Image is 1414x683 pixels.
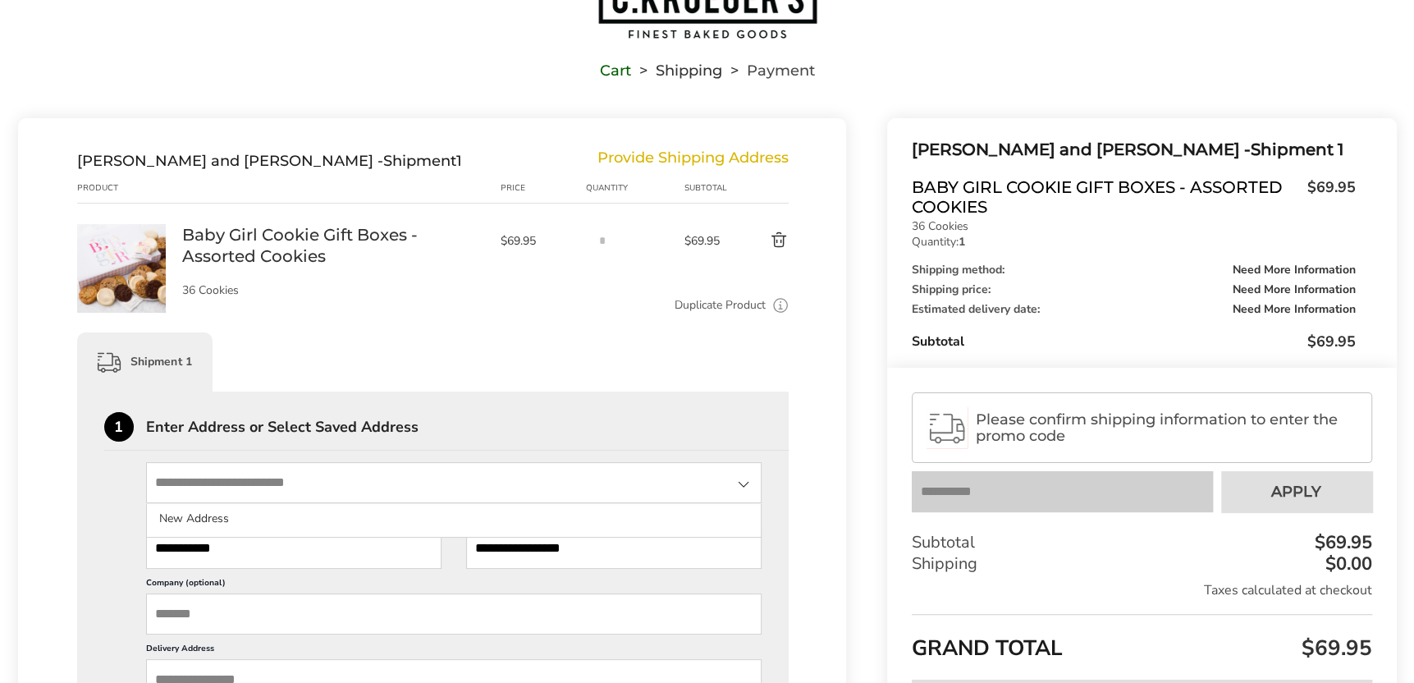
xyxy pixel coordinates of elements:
[912,532,1371,553] div: Subtotal
[912,581,1371,599] div: Taxes calculated at checkout
[959,234,965,250] strong: 1
[501,181,586,195] div: Price
[912,221,1355,232] p: 36 Cookies
[585,181,684,195] div: Quantity
[912,553,1371,575] div: Shipping
[1221,471,1372,512] button: Apply
[912,236,1355,248] p: Quantity:
[146,643,762,659] label: Delivery Address
[1233,264,1356,276] span: Need More Information
[747,65,815,76] span: Payment
[912,284,1355,296] div: Shipping price:
[912,177,1298,217] span: Baby Girl Cookie Gift Boxes - Assorted Cookies
[976,411,1357,444] span: Please confirm shipping information to enter the promo code
[182,285,484,296] p: 36 Cookies
[731,231,789,250] button: Delete product
[77,181,182,195] div: Product
[1271,484,1321,499] span: Apply
[600,65,631,76] a: Cart
[77,223,166,239] a: Baby Girl Cookie Gift Boxes - Assorted Cookies
[1321,555,1372,573] div: $0.00
[631,65,722,76] li: Shipping
[684,181,731,195] div: Subtotal
[77,332,213,392] div: Shipment 1
[77,152,462,170] div: Shipment
[146,419,789,434] div: Enter Address or Select Saved Address
[912,332,1355,351] div: Subtotal
[912,140,1251,159] span: [PERSON_NAME] and [PERSON_NAME] -
[1233,304,1356,315] span: Need More Information
[1311,534,1372,552] div: $69.95
[104,412,134,442] div: 1
[585,224,618,257] input: Quantity input
[912,177,1355,217] a: Baby Girl Cookie Gift Boxes - Assorted Cookies$69.95
[146,462,762,503] input: State
[501,233,578,249] span: $69.95
[912,614,1371,667] div: GRAND TOTAL
[147,504,762,534] li: New Address
[1297,634,1372,662] span: $69.95
[912,304,1355,315] div: Estimated delivery date:
[1299,177,1356,213] span: $69.95
[146,594,762,635] input: Company
[77,152,383,170] span: [PERSON_NAME] and [PERSON_NAME] -
[912,264,1355,276] div: Shipping method:
[456,152,462,170] span: 1
[597,152,789,170] div: Provide Shipping Address
[182,224,484,267] a: Baby Girl Cookie Gift Boxes - Assorted Cookies
[1233,284,1356,296] span: Need More Information
[1307,332,1356,351] span: $69.95
[77,224,166,313] img: Baby Girl Cookie Gift Boxes - Assorted Cookies
[675,296,766,314] a: Duplicate Product
[466,528,762,569] input: Last Name
[146,528,442,569] input: First Name
[146,577,762,594] label: Company (optional)
[684,233,731,249] span: $69.95
[912,136,1355,163] div: Shipment 1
